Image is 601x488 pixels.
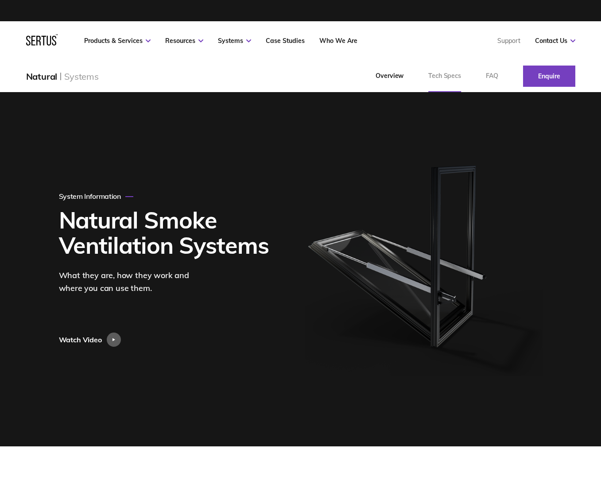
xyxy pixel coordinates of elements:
a: Enquire [523,66,575,87]
div: Natural [26,71,58,82]
a: Support [497,37,520,45]
a: Resources [165,37,203,45]
iframe: Chat Widget [442,385,601,488]
a: FAQ [473,60,511,92]
a: Who We Are [319,37,357,45]
a: Tech Specs [416,60,473,92]
div: Watch Video [59,333,102,347]
a: Contact Us [535,37,575,45]
div: Systems [64,71,99,82]
a: Systems [218,37,251,45]
a: Case Studies [266,37,305,45]
div: What they are, how they work and where you can use them. [59,269,205,295]
a: Products & Services [84,37,151,45]
div: System Information [59,192,133,201]
h1: Natural Smoke Ventilation Systems [59,207,277,258]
